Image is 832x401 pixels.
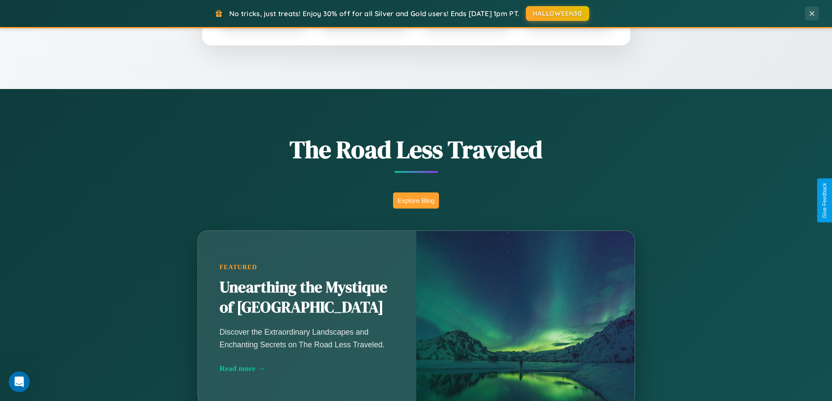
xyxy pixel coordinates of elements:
p: Discover the Extraordinary Landscapes and Enchanting Secrets on The Road Less Traveled. [220,326,394,350]
button: Explore Blog [393,192,439,209]
div: Read more → [220,364,394,373]
iframe: Intercom live chat [9,371,30,392]
span: No tricks, just treats! Enjoy 30% off for all Silver and Gold users! Ends [DATE] 1pm PT. [229,9,519,18]
button: HALLOWEEN30 [526,6,589,21]
h1: The Road Less Traveled [154,133,678,166]
h2: Unearthing the Mystique of [GEOGRAPHIC_DATA] [220,278,394,318]
div: Featured [220,264,394,271]
div: Give Feedback [822,183,828,218]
